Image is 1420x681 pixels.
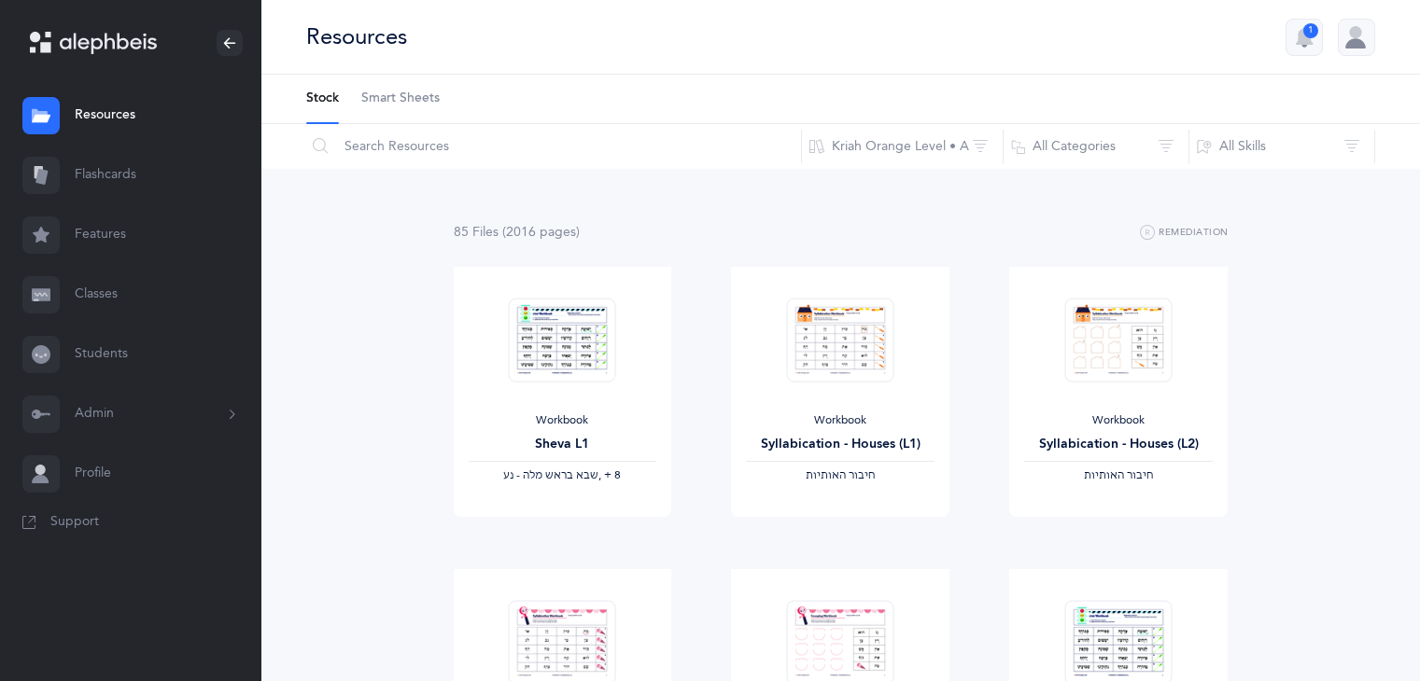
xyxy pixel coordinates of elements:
img: Syllabication-Workbook-Level-1-EN_Orange_Houses_thumbnail_1741114714.png [787,298,894,382]
span: s [570,225,576,240]
button: Remediation [1140,222,1229,244]
div: ‪, + 8‬ [469,468,657,483]
span: Smart Sheets [361,90,440,108]
span: (2016 page ) [502,225,580,240]
button: 1 [1286,19,1323,56]
div: Sheva L1 [469,435,657,454]
img: Syllabication-Workbook-Level-2-Houses-EN_thumbnail_1741114840.png [1065,298,1173,382]
span: ‫חיבור האותיות‬ [806,468,875,481]
img: Sheva-Workbook-Orange-A-L1_EN_thumbnail_1754034062.png [509,298,616,382]
div: Workbook [469,413,657,428]
span: s [493,225,499,240]
div: Syllabication - Houses (L2) [1024,435,1213,454]
span: Support [50,513,99,532]
input: Search Resources [305,124,802,169]
div: Syllabication - Houses (L1) [746,435,935,454]
button: All Skills [1188,124,1375,169]
div: Workbook [1024,413,1213,428]
button: Kriah Orange Level • A [801,124,1004,169]
div: Workbook [746,413,935,428]
div: Resources [306,21,407,52]
button: All Categories [1003,124,1189,169]
div: 1 [1303,23,1318,38]
span: 85 File [454,225,499,240]
span: ‫חיבור האותיות‬ [1084,468,1153,481]
span: ‫שבא בראש מלה - נע‬ [503,468,598,481]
